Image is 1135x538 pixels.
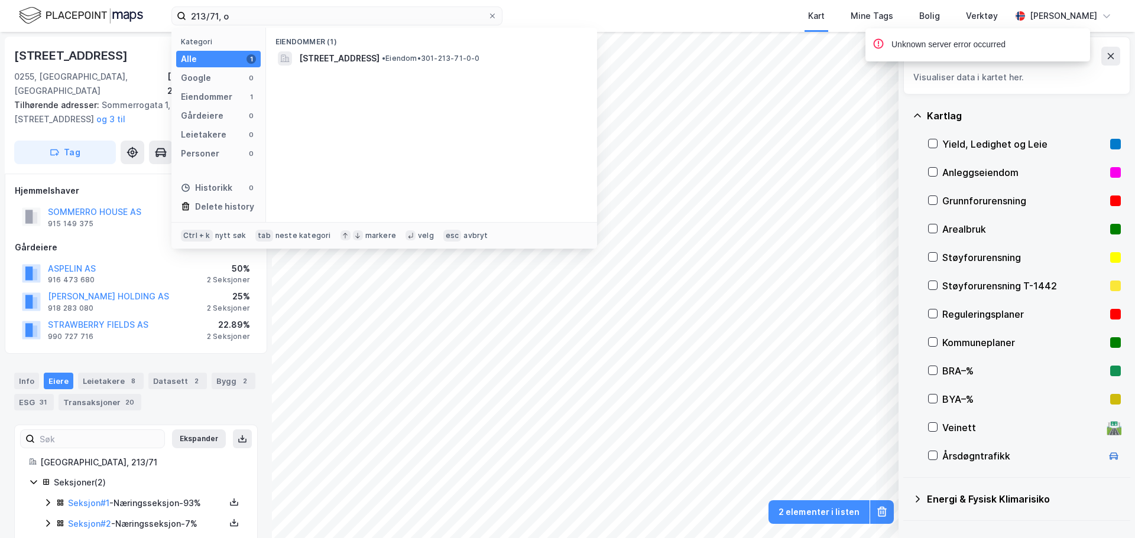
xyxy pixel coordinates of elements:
div: Kommuneplaner [942,335,1105,350]
iframe: Chat Widget [1076,481,1135,538]
div: Anleggseiendom [942,165,1105,180]
div: Gårdeiere [181,109,223,123]
div: - Næringsseksjon - 93% [68,496,225,510]
div: 990 727 716 [48,332,93,341]
div: Leietakere [78,373,144,389]
div: Kategori [181,37,261,46]
div: Årsdøgntrafikk [942,449,1102,463]
div: Grunnforurensning [942,194,1105,208]
div: Visualiser data i kartet her. [913,70,1120,84]
input: Søk på adresse, matrikkel, gårdeiere, leietakere eller personer [186,7,488,25]
button: 2 elementer i listen [768,500,870,524]
div: Unknown server error occurred [891,38,1006,52]
div: Bolig [919,9,940,23]
div: [GEOGRAPHIC_DATA], 213/71 [40,455,243,469]
div: 916 473 680 [48,275,95,285]
div: 915 149 375 [48,219,93,229]
div: Arealbruk [942,222,1105,236]
div: tab [255,230,273,242]
span: Tilhørende adresser: [14,100,102,110]
div: ESG [14,394,54,410]
div: neste kategori [275,231,331,240]
div: BYA–% [942,392,1105,406]
div: Kart [808,9,825,23]
div: [PERSON_NAME] [1030,9,1097,23]
div: 0 [247,73,256,83]
div: 0 [247,111,256,120]
div: Delete history [195,200,254,214]
img: logo.f888ab2527a4732fd821a326f86c7f29.svg [19,5,143,26]
div: 50% [207,262,250,276]
div: 25% [207,289,250,304]
div: 0 [247,183,256,193]
div: 2 Seksjoner [207,332,250,341]
button: Ekspander [172,429,226,448]
div: Yield, Ledighet og Leie [942,137,1105,151]
div: 0 [247,130,256,139]
div: 20 [123,396,137,408]
div: 2 [239,375,251,387]
div: Leietakere [181,128,226,142]
div: nytt søk [215,231,247,240]
div: markere [365,231,396,240]
div: 31 [37,396,49,408]
div: Alle [181,52,197,66]
div: Gårdeiere [15,240,257,255]
span: Eiendom • 301-213-71-0-0 [382,54,480,63]
div: Seksjoner ( 2 ) [54,475,243,490]
input: Søk [35,430,164,448]
div: Personer [181,146,219,161]
div: 2 Seksjoner [207,275,250,285]
div: velg [418,231,434,240]
a: Seksjon#2 [68,519,111,529]
div: BRA–% [942,364,1105,378]
div: 1 [247,92,256,102]
div: Energi & Fysisk Klimarisiko [927,492,1121,506]
div: Eiere [44,373,73,389]
div: 🛣️ [1106,420,1122,435]
span: [STREET_ADDRESS] [299,51,380,66]
div: avbryt [463,231,488,240]
div: Sommerrogata 1, [STREET_ADDRESS] [14,98,248,126]
div: 2 Seksjoner [207,304,250,313]
div: 0255, [GEOGRAPHIC_DATA], [GEOGRAPHIC_DATA] [14,70,167,98]
div: Transaksjoner [59,394,141,410]
div: Støyforurensning T-1442 [942,279,1105,293]
div: Eiendommer [181,90,232,104]
div: 0 [247,149,256,158]
div: 8 [127,375,139,387]
div: 2 [190,375,202,387]
div: Info [14,373,39,389]
div: esc [443,230,462,242]
div: Reguleringsplaner [942,307,1105,321]
div: Eiendommer (1) [266,28,597,49]
div: Datasett [148,373,207,389]
div: Verktøy [966,9,998,23]
div: Historikk [181,181,232,195]
div: Støyforurensning [942,250,1105,265]
div: [GEOGRAPHIC_DATA], 213/71 [167,70,258,98]
div: Google [181,71,211,85]
div: [STREET_ADDRESS] [14,46,130,65]
span: • [382,54,385,63]
button: Tag [14,141,116,164]
div: 22.89% [207,318,250,332]
div: Ctrl + k [181,230,213,242]
div: Veinett [942,420,1102,435]
div: - Næringsseksjon - 7% [68,517,225,531]
div: Kartlag [927,109,1121,123]
div: Mine Tags [851,9,893,23]
div: 918 283 080 [48,304,93,313]
a: Seksjon#1 [68,498,109,508]
div: Hjemmelshaver [15,184,257,198]
div: Bygg [212,373,255,389]
div: 1 [247,54,256,64]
